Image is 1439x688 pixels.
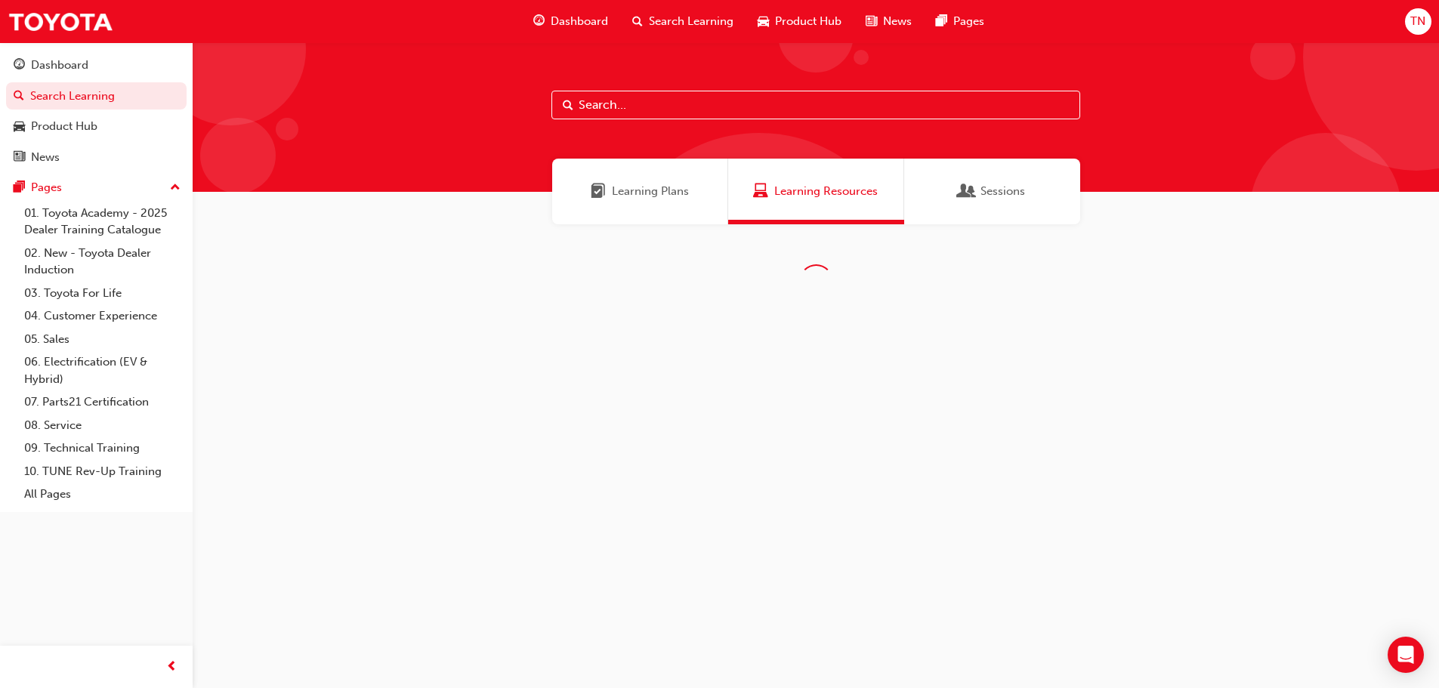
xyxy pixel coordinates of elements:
a: 09. Technical Training [18,437,187,460]
button: Pages [6,174,187,202]
a: 01. Toyota Academy - 2025 Dealer Training Catalogue [18,202,187,242]
a: 10. TUNE Rev-Up Training [18,460,187,483]
span: Search Learning [649,13,733,30]
a: car-iconProduct Hub [746,6,854,37]
span: up-icon [170,178,181,198]
a: news-iconNews [854,6,924,37]
a: guage-iconDashboard [521,6,620,37]
div: Open Intercom Messenger [1388,637,1424,673]
span: Product Hub [775,13,841,30]
a: Product Hub [6,113,187,140]
span: Learning Plans [591,183,606,200]
div: Dashboard [31,57,88,74]
button: TN [1405,8,1431,35]
span: guage-icon [533,12,545,31]
a: 07. Parts21 Certification [18,390,187,414]
a: 06. Electrification (EV & Hybrid) [18,350,187,390]
span: Dashboard [551,13,608,30]
span: Learning Resources [753,183,768,200]
a: 02. New - Toyota Dealer Induction [18,242,187,282]
a: 08. Service [18,414,187,437]
span: Sessions [980,183,1025,200]
div: News [31,149,60,166]
a: SessionsSessions [904,159,1080,224]
a: pages-iconPages [924,6,996,37]
a: 03. Toyota For Life [18,282,187,305]
a: 04. Customer Experience [18,304,187,328]
span: Sessions [959,183,974,200]
span: news-icon [866,12,877,31]
span: search-icon [14,90,24,103]
a: Search Learning [6,82,187,110]
a: News [6,143,187,171]
span: pages-icon [936,12,947,31]
span: search-icon [632,12,643,31]
span: TN [1410,13,1425,30]
a: 05. Sales [18,328,187,351]
span: Search [563,97,573,114]
a: Dashboard [6,51,187,79]
div: Pages [31,179,62,196]
a: search-iconSearch Learning [620,6,746,37]
span: news-icon [14,151,25,165]
span: Pages [953,13,984,30]
input: Search... [551,91,1080,119]
span: Learning Plans [612,183,689,200]
span: pages-icon [14,181,25,195]
button: DashboardSearch LearningProduct HubNews [6,48,187,174]
span: car-icon [14,120,25,134]
span: Learning Resources [774,183,878,200]
a: Learning PlansLearning Plans [552,159,728,224]
span: car-icon [758,12,769,31]
span: guage-icon [14,59,25,73]
a: Learning ResourcesLearning Resources [728,159,904,224]
div: Product Hub [31,118,97,135]
span: News [883,13,912,30]
a: All Pages [18,483,187,506]
img: Trak [8,5,113,39]
span: prev-icon [166,658,178,677]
